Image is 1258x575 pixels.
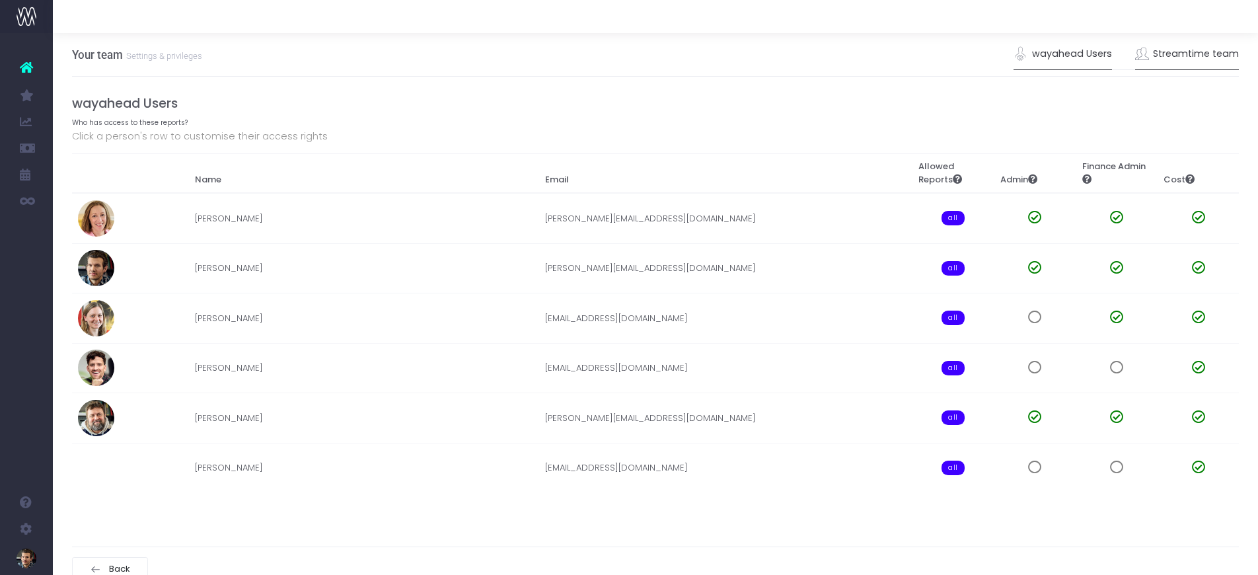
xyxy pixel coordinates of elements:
td: [PERSON_NAME][EMAIL_ADDRESS][DOMAIN_NAME] [538,193,912,243]
th: Name [188,153,538,193]
td: [PERSON_NAME][EMAIL_ADDRESS][DOMAIN_NAME] [538,243,912,293]
p: Click a person's row to customise their access rights [72,128,1239,144]
img: images/default_profile_image.png [17,549,36,568]
td: [EMAIL_ADDRESS][DOMAIN_NAME] [538,343,912,393]
td: [PERSON_NAME][EMAIL_ADDRESS][DOMAIN_NAME] [538,393,912,443]
span: Back [105,564,131,574]
td: [PERSON_NAME] [188,443,538,492]
h3: Your team [72,48,202,61]
td: [PERSON_NAME] [188,243,538,293]
img: profile_images [78,350,114,386]
td: [PERSON_NAME] [188,393,538,443]
img: profile_images [78,250,114,286]
img: profile_images [78,200,114,237]
a: Streamtime team [1135,39,1239,69]
h4: wayahead Users [72,96,1239,111]
th: Admin [994,153,1076,193]
th: Email [538,153,912,193]
span: all [942,261,965,276]
small: Who has access to these reports? [72,116,188,128]
small: Settings & privileges [123,48,202,61]
a: wayahead Users [1014,39,1112,69]
span: all [942,311,965,325]
th: Allowed Reports [912,153,994,193]
th: Cost [1158,153,1239,193]
th: Finance Admin [1076,153,1158,193]
span: all [942,211,965,225]
td: [EMAIL_ADDRESS][DOMAIN_NAME] [538,443,912,492]
td: [EMAIL_ADDRESS][DOMAIN_NAME] [538,293,912,344]
td: [PERSON_NAME] [188,193,538,243]
img: profile_images [78,300,114,336]
img: profile_images [78,449,114,486]
span: all [942,461,965,475]
td: [PERSON_NAME] [188,343,538,393]
td: [PERSON_NAME] [188,293,538,344]
span: all [942,410,965,425]
img: profile_images [78,400,114,436]
span: all [942,361,965,375]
